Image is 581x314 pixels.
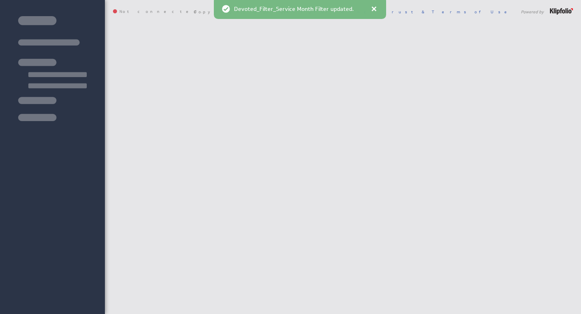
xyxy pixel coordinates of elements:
a: Trust & Terms of Use [382,9,512,15]
span: Not connected. [113,9,203,14]
img: logo-footer.png [550,8,573,15]
span: Powered by [521,10,544,14]
img: skeleton-sidenav.svg [18,16,87,121]
span: Devoted_Filter_Service Month Filter updated. [234,6,354,13]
